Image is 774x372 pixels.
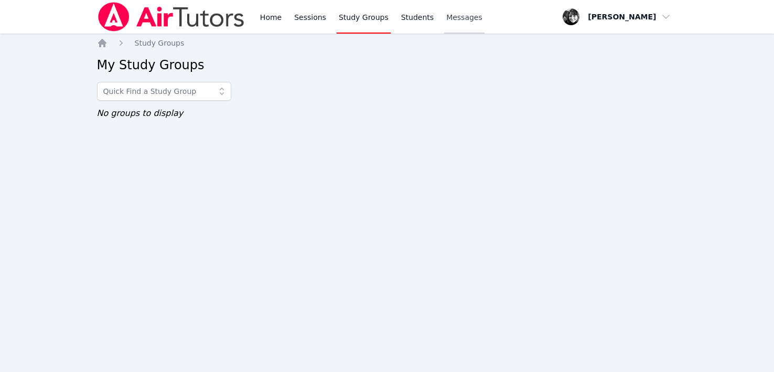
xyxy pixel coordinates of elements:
span: Messages [446,12,482,23]
a: Study Groups [135,38,185,48]
span: Study Groups [135,39,185,47]
input: Quick Find a Study Group [97,82,231,101]
h2: My Study Groups [97,57,678,73]
img: Air Tutors [97,2,245,31]
nav: Breadcrumb [97,38,678,48]
span: No groups to display [97,108,184,118]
